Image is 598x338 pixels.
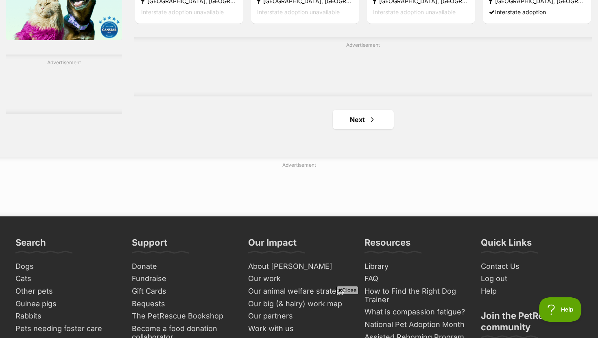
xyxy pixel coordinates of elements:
span: Close [336,286,358,294]
iframe: Advertisement [151,297,447,334]
a: Our animal welfare strategy [245,285,353,298]
span: Interstate adoption unavailable [141,9,224,16]
div: Interstate adoption [489,7,585,18]
a: Gift Cards [129,285,237,298]
a: Cats [12,273,120,285]
nav: Pagination [134,110,592,129]
a: Pets needing foster care [12,323,120,335]
span: Interstate adoption unavailable [257,9,340,16]
h3: Join the PetRescue community [481,310,583,338]
h3: Search [15,237,46,253]
a: Guinea pigs [12,298,120,310]
a: About [PERSON_NAME] [245,260,353,273]
h3: Support [132,237,167,253]
a: The PetRescue Bookshop [129,310,237,323]
a: FAQ [361,273,469,285]
a: Help [478,285,586,298]
span: Interstate adoption unavailable [373,9,456,16]
a: Donate [129,260,237,273]
a: Dogs [12,260,120,273]
a: Log out [478,273,586,285]
iframe: Help Scout Beacon - Open [539,297,582,322]
h3: Resources [364,237,410,253]
a: Next page [333,110,394,129]
div: Advertisement [134,37,592,96]
a: Bequests [129,298,237,310]
a: Fundraise [129,273,237,285]
a: How to Find the Right Dog Trainer [361,285,469,306]
div: Advertisement [6,55,122,114]
a: Other pets [12,285,120,298]
h3: Quick Links [481,237,532,253]
a: Our work [245,273,353,285]
a: Library [361,260,469,273]
a: Contact Us [478,260,586,273]
a: Rabbits [12,310,120,323]
h3: Our Impact [248,237,297,253]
